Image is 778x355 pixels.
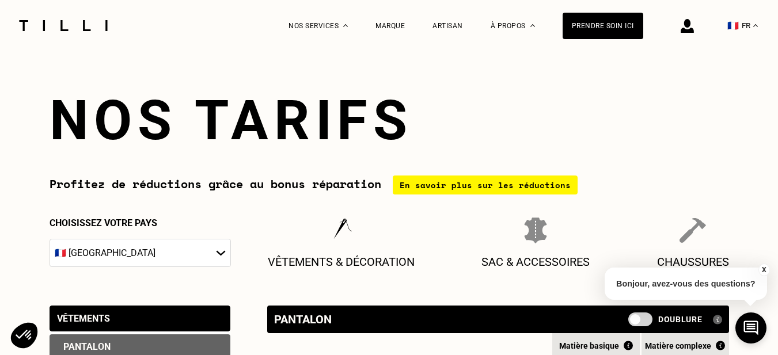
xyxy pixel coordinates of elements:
span: Doublure [658,315,703,324]
img: icône connexion [681,19,694,33]
button: X [758,264,769,276]
div: Profitez de réductions grâce au bonus réparation [50,175,729,194]
p: Sac & Accessoires [481,255,590,269]
img: Sac & Accessoires [524,217,547,243]
img: Menu déroulant à propos [530,24,535,27]
a: Marque [375,22,405,30]
a: Prendre soin ici [563,13,643,39]
h1: Nos tarifs [50,88,729,152]
div: Matière complexe [642,341,729,350]
img: Vêtements & décoration [328,217,354,243]
p: Vêtements & décoration [268,255,415,269]
img: menu déroulant [753,24,758,27]
p: Bonjour, avez-vous des questions? [605,268,767,300]
span: 🇫🇷 [727,20,739,31]
img: Qu'est ce que le Bonus Réparation ? [624,341,633,350]
div: Matière basique [552,341,640,350]
img: Chaussures [680,217,706,243]
div: Pantalon [274,312,332,326]
img: Menu déroulant [343,24,348,27]
img: Qu'est ce que le Bonus Réparation ? [716,341,725,350]
img: Qu'est ce qu'une doublure ? [713,315,722,325]
div: En savoir plus sur les réductions [393,175,578,194]
p: Choisissez votre pays [50,217,231,228]
div: Vêtements [57,313,110,324]
a: Artisan [432,22,463,30]
img: Logo du service de couturière Tilli [15,20,112,31]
